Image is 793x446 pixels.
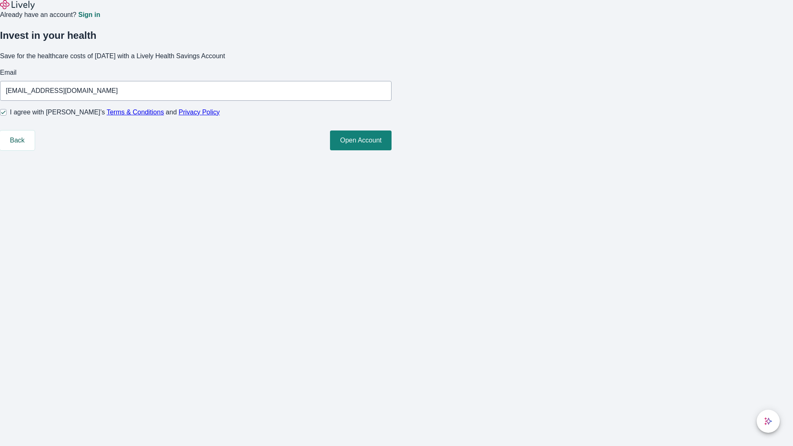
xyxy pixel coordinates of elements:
a: Sign in [78,12,100,18]
a: Terms & Conditions [107,109,164,116]
svg: Lively AI Assistant [764,417,772,425]
button: chat [757,410,780,433]
button: Open Account [330,130,392,150]
a: Privacy Policy [179,109,220,116]
span: I agree with [PERSON_NAME]’s and [10,107,220,117]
